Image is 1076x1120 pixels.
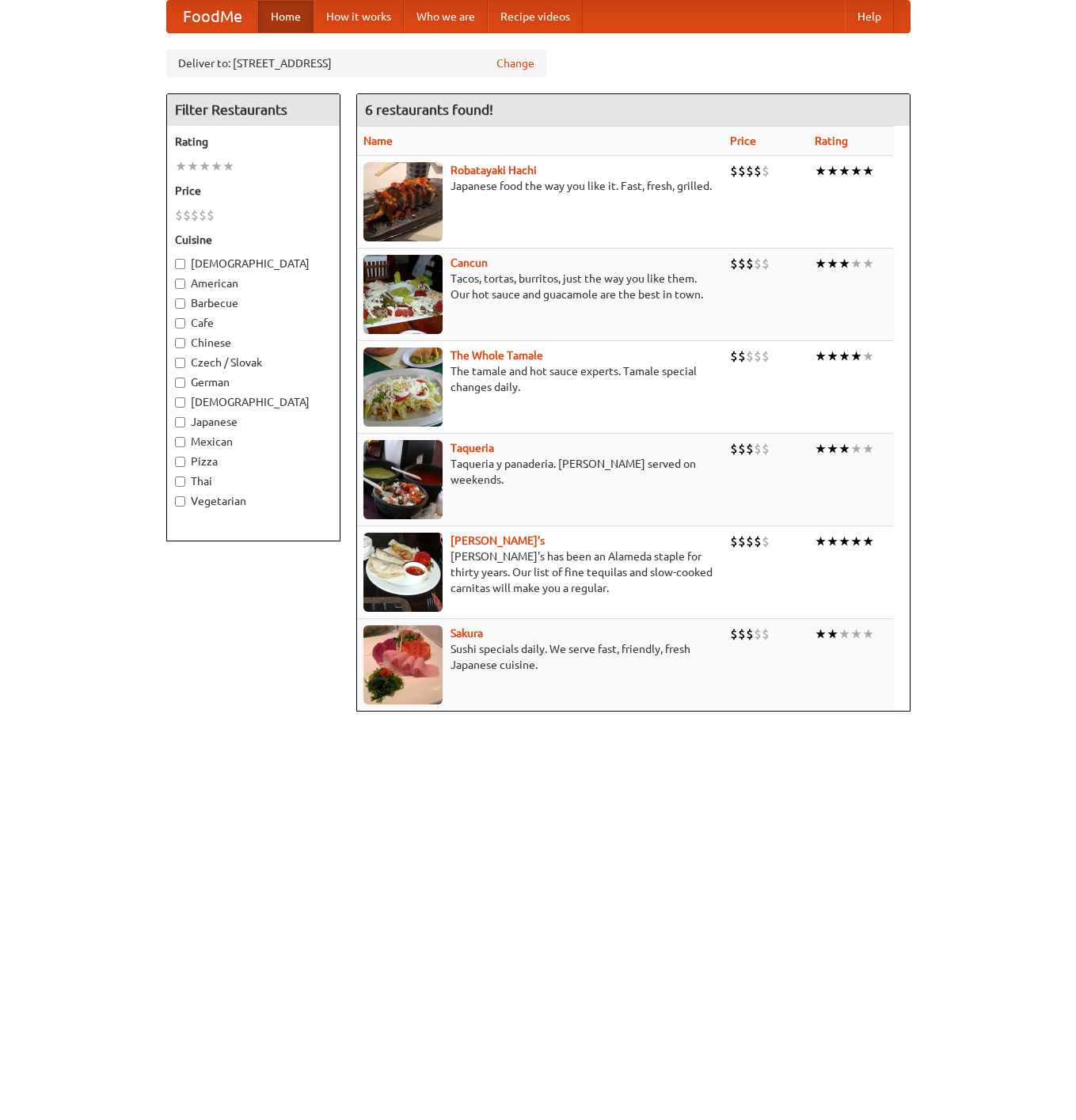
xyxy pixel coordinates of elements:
[815,162,827,180] li: ★
[838,533,850,550] li: ★
[730,625,738,643] li: $
[862,347,874,365] li: ★
[363,456,717,488] p: Taqueria y panaderia. [PERSON_NAME] served on weekends.
[363,549,717,596] p: [PERSON_NAME]'s has been an Alameda staple for thirty years. Our list of fine tequilas and slow-c...
[363,271,717,302] p: Tacos, tortas, burritos, just the way you like them. Our hot sauce and guacamole are the best in ...
[451,534,545,547] a: [PERSON_NAME]'s
[850,625,862,643] li: ★
[762,440,770,457] li: $
[175,298,185,309] input: Barbecue
[258,1,314,32] a: Home
[175,374,332,390] label: German
[754,162,762,180] li: $
[363,625,443,704] img: sakura.jpg
[211,158,222,175] li: ★
[363,533,443,612] img: pedros.jpg
[754,533,762,550] li: $
[167,94,340,126] h4: Filter Restaurants
[815,533,827,550] li: ★
[363,178,717,194] p: Japanese food the way you like it. Fast, fresh, grilled.
[363,347,443,427] img: wholetamale.jpg
[827,625,838,643] li: ★
[815,347,827,365] li: ★
[404,1,488,32] a: Who we are
[746,347,754,365] li: $
[175,434,332,450] label: Mexican
[730,347,738,365] li: $
[827,533,838,550] li: ★
[363,255,443,334] img: cancun.jpg
[175,454,332,469] label: Pizza
[175,318,185,328] input: Cafe
[175,275,332,291] label: American
[850,255,862,272] li: ★
[451,164,537,177] a: Robatayaki Hachi
[175,378,185,388] input: German
[167,1,258,32] a: FoodMe
[451,442,494,454] a: Taqueria
[746,162,754,180] li: $
[363,135,393,147] a: Name
[175,232,332,248] h5: Cuisine
[222,158,234,175] li: ★
[175,397,185,408] input: [DEMOGRAPHIC_DATA]
[762,255,770,272] li: $
[488,1,583,32] a: Recipe videos
[838,162,850,180] li: ★
[175,496,185,507] input: Vegetarian
[762,533,770,550] li: $
[845,1,894,32] a: Help
[175,417,185,427] input: Japanese
[175,134,332,150] h5: Rating
[365,102,493,117] ng-pluralize: 6 restaurants found!
[738,533,746,550] li: $
[815,255,827,272] li: ★
[175,259,185,269] input: [DEMOGRAPHIC_DATA]
[730,135,756,147] a: Price
[738,625,746,643] li: $
[451,627,483,640] a: Sakura
[746,533,754,550] li: $
[363,641,717,673] p: Sushi specials daily. We serve fast, friendly, fresh Japanese cuisine.
[730,255,738,272] li: $
[175,473,332,489] label: Thai
[827,255,838,272] li: ★
[850,533,862,550] li: ★
[762,162,770,180] li: $
[746,255,754,272] li: $
[183,207,191,224] li: $
[363,440,443,519] img: taqueria.jpg
[738,347,746,365] li: $
[746,440,754,457] li: $
[738,162,746,180] li: $
[363,363,717,395] p: The tamale and hot sauce experts. Tamale special changes daily.
[199,158,211,175] li: ★
[754,255,762,272] li: $
[862,625,874,643] li: ★
[175,256,332,271] label: [DEMOGRAPHIC_DATA]
[175,279,185,289] input: American
[746,625,754,643] li: $
[730,162,738,180] li: $
[827,440,838,457] li: ★
[175,315,332,331] label: Cafe
[175,295,332,311] label: Barbecue
[838,347,850,365] li: ★
[815,625,827,643] li: ★
[838,440,850,457] li: ★
[175,493,332,509] label: Vegetarian
[175,355,332,370] label: Czech / Slovak
[815,135,848,147] a: Rating
[862,255,874,272] li: ★
[175,394,332,410] label: [DEMOGRAPHIC_DATA]
[451,256,488,269] a: Cancun
[175,437,185,447] input: Mexican
[199,207,207,224] li: $
[175,476,185,487] input: Thai
[175,207,183,224] li: $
